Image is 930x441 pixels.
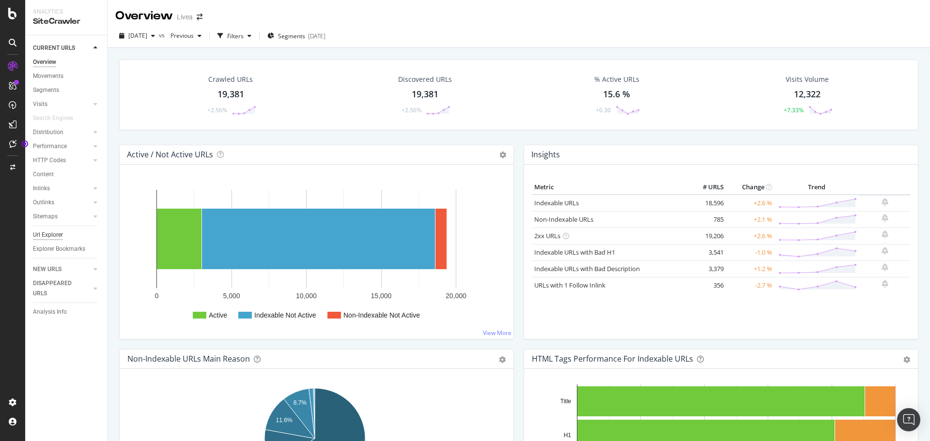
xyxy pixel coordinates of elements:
[687,180,726,195] th: # URLS
[33,8,99,16] div: Analytics
[33,99,47,109] div: Visits
[33,230,63,240] div: Url Explorer
[499,356,506,363] div: gear
[33,155,91,166] a: HTTP Codes
[402,106,421,114] div: +2.56%
[726,244,775,260] td: -1.0 %
[159,31,167,39] span: vs
[209,311,227,319] text: Active
[687,211,726,228] td: 785
[398,75,452,84] div: Discovered URLs
[115,28,159,44] button: [DATE]
[115,8,173,24] div: Overview
[726,180,775,195] th: Change
[534,281,605,289] a: URLs with 1 Follow Inlink
[726,195,775,212] td: +2.6 %
[197,14,202,20] div: arrow-right-arrow-left
[308,32,325,40] div: [DATE]
[897,408,920,431] div: Open Intercom Messenger
[33,198,91,208] a: Outlinks
[33,169,100,180] a: Content
[786,75,829,84] div: Visits Volume
[33,264,62,274] div: NEW URLS
[882,263,888,271] div: bell-plus
[33,71,100,81] a: Movements
[882,280,888,288] div: bell-plus
[33,230,100,240] a: Url Explorer
[20,139,29,148] div: Tooltip anchor
[33,127,63,137] div: Distribution
[564,432,572,439] text: H1
[882,214,888,222] div: bell-plus
[534,215,593,224] a: Non-Indexable URLs
[33,183,91,194] a: Inlinks
[128,31,147,40] span: 2025 Sep. 17th
[33,244,100,254] a: Explorer Bookmarks
[263,28,329,44] button: Segments[DATE]
[296,292,317,300] text: 10,000
[207,106,227,114] div: +2.56%
[33,212,91,222] a: Sitemaps
[167,28,205,44] button: Previous
[33,244,85,254] div: Explorer Bookmarks
[882,230,888,238] div: bell-plus
[532,180,687,195] th: Metric
[531,148,560,161] h4: Insights
[534,231,560,240] a: 2xx URLs
[127,180,502,331] svg: A chart.
[882,247,888,255] div: bell-plus
[177,12,193,22] div: Livea
[726,260,775,277] td: +1.2 %
[687,260,726,277] td: 3,379
[33,155,66,166] div: HTTP Codes
[33,264,91,274] a: NEW URLS
[532,354,693,364] div: HTML Tags Performance for Indexable URLs
[33,169,54,180] div: Content
[534,198,579,207] a: Indexable URLs
[726,228,775,244] td: +2.6 %
[499,152,506,158] i: Options
[33,278,82,299] div: DISAPPEARED URLS
[278,32,305,40] span: Segments
[33,141,67,152] div: Performance
[33,307,100,317] a: Analysis Info
[33,71,63,81] div: Movements
[687,228,726,244] td: 19,206
[687,195,726,212] td: 18,596
[534,264,640,273] a: Indexable URLs with Bad Description
[596,106,611,114] div: +0.30
[127,354,250,364] div: Non-Indexable URLs Main Reason
[726,211,775,228] td: +2.1 %
[33,278,91,299] a: DISAPPEARED URLS
[127,148,213,161] h4: Active / Not Active URLs
[223,292,240,300] text: 5,000
[217,88,244,101] div: 19,381
[534,248,615,257] a: Indexable URLs with Bad H1
[33,99,91,109] a: Visits
[33,113,73,123] div: Search Engines
[227,32,244,40] div: Filters
[33,113,83,123] a: Search Engines
[903,356,910,363] div: gear
[155,292,159,300] text: 0
[603,88,630,101] div: 15.6 %
[33,43,91,53] a: CURRENT URLS
[446,292,466,300] text: 20,000
[687,277,726,293] td: 356
[214,28,255,44] button: Filters
[276,417,293,424] text: 11.6%
[412,88,438,101] div: 19,381
[33,57,100,67] a: Overview
[794,88,821,101] div: 12,322
[33,183,50,194] div: Inlinks
[167,31,194,40] span: Previous
[33,16,99,27] div: SiteCrawler
[33,57,56,67] div: Overview
[33,212,58,222] div: Sitemaps
[208,75,253,84] div: Crawled URLs
[594,75,639,84] div: % Active URLs
[294,399,307,406] text: 8.7%
[254,311,316,319] text: Indexable Not Active
[775,180,859,195] th: Trend
[560,398,572,405] text: Title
